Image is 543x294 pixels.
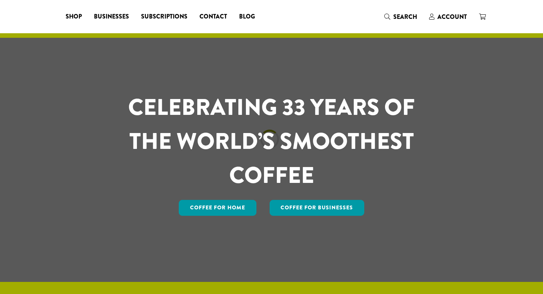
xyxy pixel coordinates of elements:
[193,11,233,23] a: Contact
[60,11,88,23] a: Shop
[135,11,193,23] a: Subscriptions
[437,12,467,21] span: Account
[233,11,261,23] a: Blog
[423,11,473,23] a: Account
[270,200,365,216] a: Coffee For Businesses
[378,11,423,23] a: Search
[94,12,129,22] span: Businesses
[199,12,227,22] span: Contact
[179,200,256,216] a: Coffee for Home
[239,12,255,22] span: Blog
[393,12,417,21] span: Search
[106,90,437,192] h1: CELEBRATING 33 YEARS OF THE WORLD’S SMOOTHEST COFFEE
[141,12,187,22] span: Subscriptions
[66,12,82,22] span: Shop
[88,11,135,23] a: Businesses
